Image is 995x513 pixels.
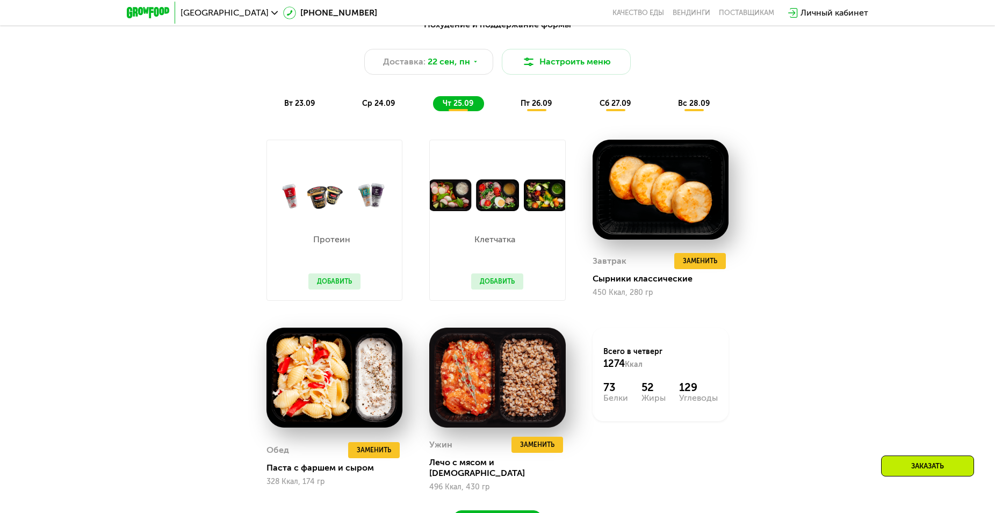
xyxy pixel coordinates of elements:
button: Заменить [674,253,726,269]
span: Заменить [520,439,554,450]
button: Добавить [308,273,360,290]
div: Завтрак [593,253,626,269]
button: Настроить меню [502,49,631,75]
button: Добавить [471,273,523,290]
a: Качество еды [612,9,664,17]
div: 73 [603,381,628,394]
div: Углеводы [679,394,718,402]
button: Заменить [348,442,400,458]
div: 129 [679,381,718,394]
div: поставщикам [719,9,774,17]
span: сб 27.09 [600,99,631,108]
span: [GEOGRAPHIC_DATA] [181,9,269,17]
div: Белки [603,394,628,402]
div: Всего в четверг [603,346,718,370]
span: ср 24.09 [362,99,395,108]
span: Заменить [357,445,391,456]
span: пт 26.09 [521,99,552,108]
div: 450 Ккал, 280 гр [593,288,729,297]
div: Жиры [641,394,666,402]
span: Ккал [625,360,643,369]
div: Лечо с мясом и [DEMOGRAPHIC_DATA] [429,457,574,479]
span: чт 25.09 [443,99,473,108]
span: вс 28.09 [678,99,710,108]
p: Клетчатка [471,235,518,244]
div: Обед [266,442,289,458]
div: 496 Ккал, 430 гр [429,483,565,492]
a: [PHONE_NUMBER] [283,6,377,19]
div: Ужин [429,437,452,453]
p: Протеин [308,235,355,244]
span: Доставка: [383,55,426,68]
span: 1274 [603,358,625,370]
div: Личный кабинет [801,6,868,19]
div: Сырники классические [593,273,737,284]
span: вт 23.09 [284,99,315,108]
div: 52 [641,381,666,394]
a: Вендинги [673,9,710,17]
div: 328 Ккал, 174 гр [266,478,402,486]
span: 22 сен, пн [428,55,470,68]
div: Паста с фаршем и сыром [266,463,411,473]
button: Заменить [511,437,563,453]
span: Заменить [683,256,717,266]
div: Заказать [881,456,974,476]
